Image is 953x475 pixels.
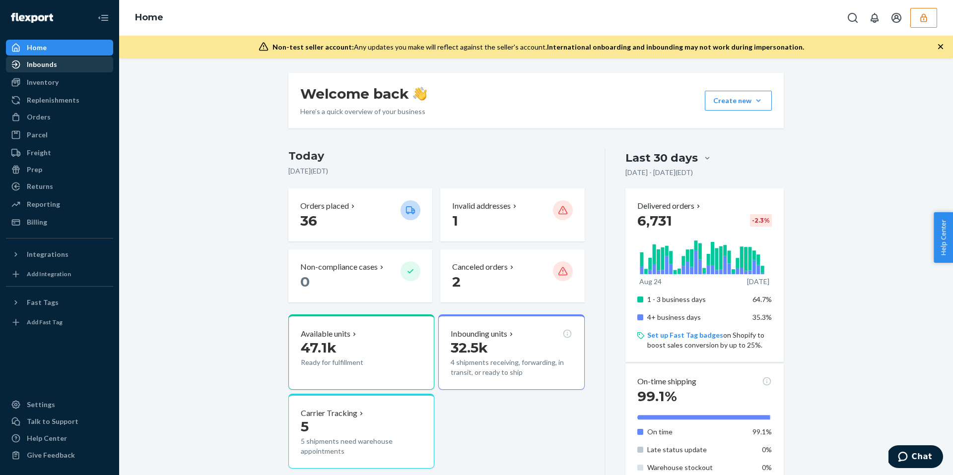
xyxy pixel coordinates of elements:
[6,430,113,446] a: Help Center
[301,418,309,435] span: 5
[27,217,47,227] div: Billing
[637,388,677,405] span: 99.1%
[647,312,745,322] p: 4+ business days
[647,445,745,455] p: Late status update
[27,249,68,259] div: Integrations
[888,445,943,470] iframe: Opens a widget where you can chat to one of our agents
[27,130,48,140] div: Parcel
[647,427,745,437] p: On time
[747,277,769,287] p: [DATE]
[413,87,427,101] img: hand-wave emoji
[705,91,772,111] button: Create new
[452,261,508,273] p: Canceled orders
[452,212,458,229] span: 1
[750,214,772,227] div: -2.3 %
[27,59,57,69] div: Inbounds
[27,433,67,443] div: Help Center
[6,447,113,463] button: Give Feedback
[6,57,113,72] a: Inbounds
[451,339,488,356] span: 32.5k
[288,249,432,302] button: Non-compliance cases 0
[752,295,772,303] span: 64.7%
[639,277,662,287] p: Aug 24
[301,328,350,340] p: Available units
[27,43,47,53] div: Home
[451,357,572,377] p: 4 shipments receiving, forwarding, in transit, or ready to ship
[452,200,511,212] p: Invalid addresses
[886,8,906,28] button: Open account menu
[300,273,310,290] span: 0
[127,3,171,32] ol: breadcrumbs
[6,414,113,429] button: Talk to Support
[27,165,42,175] div: Prep
[301,408,357,419] p: Carrier Tracking
[6,74,113,90] a: Inventory
[301,339,337,356] span: 47.1k
[6,196,113,212] a: Reporting
[27,270,71,278] div: Add Integration
[27,450,75,460] div: Give Feedback
[288,188,432,241] button: Orders placed 36
[865,8,885,28] button: Open notifications
[288,166,585,176] p: [DATE] ( EDT )
[93,8,113,28] button: Close Navigation
[762,463,772,472] span: 0%
[637,212,672,229] span: 6,731
[440,249,584,302] button: Canceled orders 2
[27,77,59,87] div: Inventory
[301,357,393,367] p: Ready for fulfillment
[272,42,804,52] div: Any updates you make will reflect against the seller's account.
[135,12,163,23] a: Home
[843,8,863,28] button: Open Search Box
[6,162,113,178] a: Prep
[27,318,63,326] div: Add Fast Tag
[637,376,696,387] p: On-time shipping
[27,112,51,122] div: Orders
[452,273,461,290] span: 2
[451,328,507,340] p: Inbounding units
[6,266,113,282] a: Add Integration
[27,95,79,105] div: Replenishments
[27,148,51,158] div: Freight
[6,246,113,262] button: Integrations
[625,168,693,178] p: [DATE] - [DATE] ( EDT )
[6,397,113,413] a: Settings
[300,261,378,273] p: Non-compliance cases
[27,297,59,307] div: Fast Tags
[647,330,772,350] p: on Shopify to boost sales conversion by up to 25%.
[6,40,113,56] a: Home
[288,394,434,469] button: Carrier Tracking55 shipments need warehouse appointments
[6,295,113,310] button: Fast Tags
[752,427,772,436] span: 99.1%
[647,463,745,473] p: Warehouse stockout
[440,188,584,241] button: Invalid addresses 1
[27,181,53,191] div: Returns
[637,200,702,212] button: Delivered orders
[752,313,772,321] span: 35.3%
[301,436,422,456] p: 5 shipments need warehouse appointments
[27,400,55,410] div: Settings
[11,13,53,23] img: Flexport logo
[625,150,698,166] div: Last 30 days
[762,445,772,454] span: 0%
[288,314,434,390] button: Available units47.1kReady for fulfillment
[6,109,113,125] a: Orders
[647,331,723,339] a: Set up Fast Tag badges
[27,199,60,209] div: Reporting
[6,178,113,194] a: Returns
[27,416,78,426] div: Talk to Support
[934,212,953,263] button: Help Center
[547,43,804,51] span: International onboarding and inbounding may not work during impersonation.
[288,148,585,164] h3: Today
[300,107,427,117] p: Here’s a quick overview of your business
[438,314,584,390] button: Inbounding units32.5k4 shipments receiving, forwarding, in transit, or ready to ship
[6,214,113,230] a: Billing
[647,295,745,304] p: 1 - 3 business days
[300,212,317,229] span: 36
[6,127,113,143] a: Parcel
[6,314,113,330] a: Add Fast Tag
[300,200,349,212] p: Orders placed
[6,145,113,161] a: Freight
